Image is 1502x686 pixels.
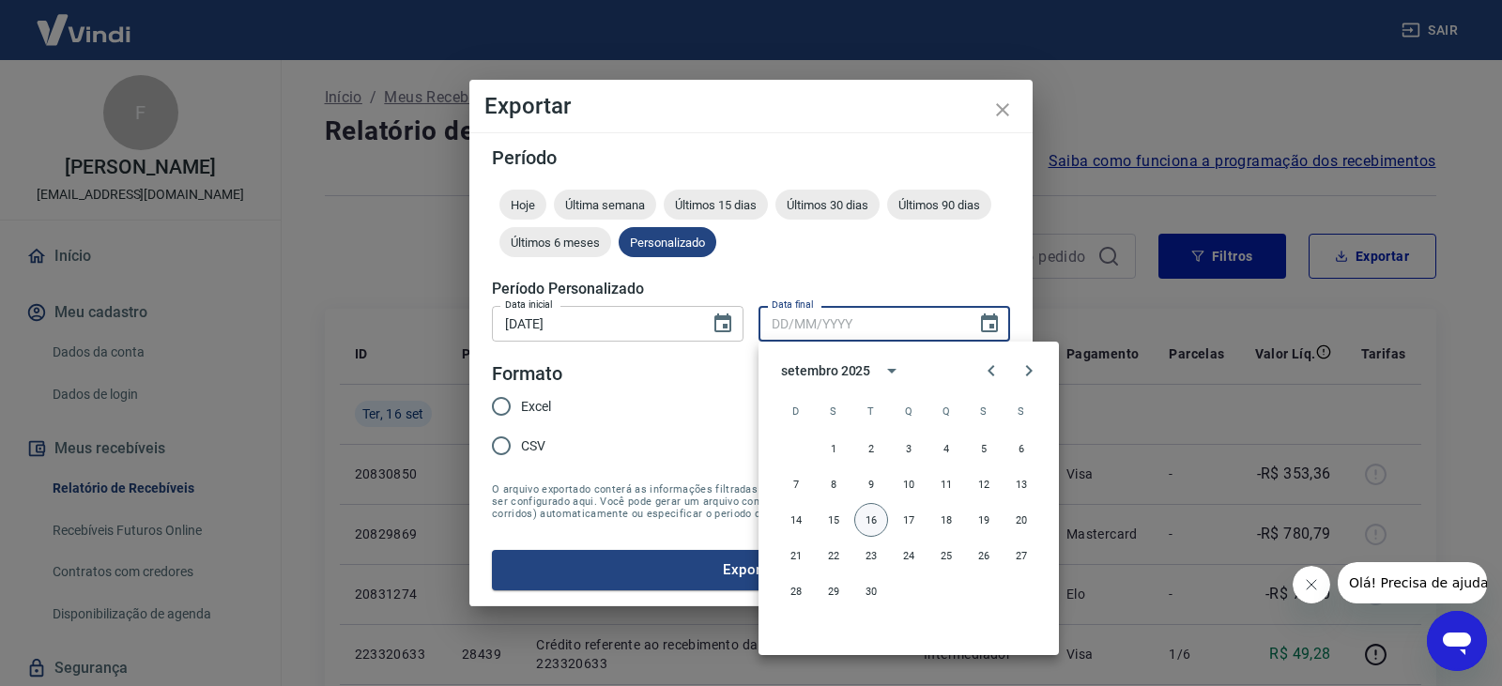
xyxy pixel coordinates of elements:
[887,198,991,212] span: Últimos 90 dias
[492,483,1010,520] span: O arquivo exportado conterá as informações filtradas na tela anterior com exceção do período que ...
[854,392,888,430] span: terça-feira
[779,539,813,572] button: 21
[892,432,926,465] button: 3
[499,198,546,212] span: Hoje
[967,392,1001,430] span: sexta-feira
[929,432,963,465] button: 4
[929,503,963,537] button: 18
[11,13,158,28] span: Olá! Precisa de ajuda?
[664,190,768,220] div: Últimos 15 dias
[817,503,851,537] button: 15
[1004,432,1038,465] button: 6
[854,432,888,465] button: 2
[971,305,1008,343] button: Choose date
[704,305,742,343] button: Choose date, selected date is 10 de set de 2025
[554,190,656,220] div: Última semana
[1338,562,1487,603] iframe: Mensagem da empresa
[929,539,963,572] button: 25
[499,227,611,257] div: Últimos 6 meses
[779,467,813,501] button: 7
[499,190,546,220] div: Hoje
[1004,539,1038,572] button: 27
[876,355,908,387] button: calendar view is open, switch to year view
[854,574,888,608] button: 30
[781,361,870,381] div: setembro 2025
[854,467,888,501] button: 9
[779,503,813,537] button: 14
[967,503,1001,537] button: 19
[892,539,926,572] button: 24
[521,436,545,456] span: CSV
[499,236,611,250] span: Últimos 6 meses
[775,190,880,220] div: Últimos 30 dias
[664,198,768,212] span: Últimos 15 dias
[1004,467,1038,501] button: 13
[772,297,814,312] label: Data final
[521,397,551,417] span: Excel
[929,467,963,501] button: 11
[619,227,716,257] div: Personalizado
[619,236,716,250] span: Personalizado
[967,432,1001,465] button: 5
[1010,352,1048,389] button: Next month
[980,87,1025,132] button: close
[775,198,880,212] span: Últimos 30 dias
[854,539,888,572] button: 23
[892,467,926,501] button: 10
[759,306,963,341] input: DD/MM/YYYY
[505,297,553,312] label: Data inicial
[973,352,1010,389] button: Previous month
[484,95,1018,117] h4: Exportar
[817,467,851,501] button: 8
[492,360,562,388] legend: Formato
[492,280,1010,298] h5: Período Personalizado
[887,190,991,220] div: Últimos 90 dias
[929,392,963,430] span: quinta-feira
[817,539,851,572] button: 22
[554,198,656,212] span: Última semana
[967,539,1001,572] button: 26
[492,306,697,341] input: DD/MM/YYYY
[817,574,851,608] button: 29
[817,432,851,465] button: 1
[892,392,926,430] span: quarta-feira
[1293,566,1330,603] iframe: Fechar mensagem
[1004,392,1038,430] span: sábado
[492,550,1010,589] button: Exportar
[1004,503,1038,537] button: 20
[967,467,1001,501] button: 12
[1427,611,1487,671] iframe: Botão para abrir a janela de mensagens
[817,392,851,430] span: segunda-feira
[779,392,813,430] span: domingo
[854,503,888,537] button: 16
[892,503,926,537] button: 17
[779,574,813,608] button: 28
[492,148,1010,167] h5: Período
